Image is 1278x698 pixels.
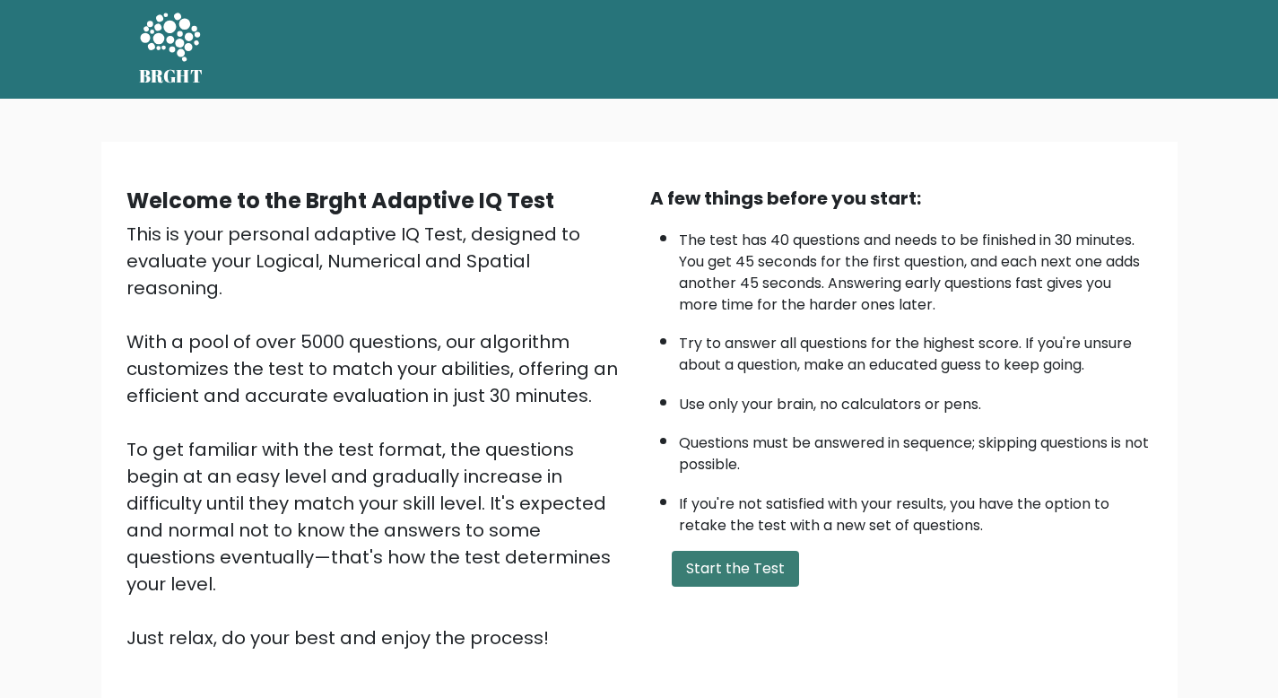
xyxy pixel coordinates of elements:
[672,551,799,587] button: Start the Test
[139,7,204,92] a: BRGHT
[139,65,204,87] h5: BRGHT
[679,423,1152,476] li: Questions must be answered in sequence; skipping questions is not possible.
[650,185,1152,212] div: A few things before you start:
[126,221,629,651] div: This is your personal adaptive IQ Test, designed to evaluate your Logical, Numerical and Spatial ...
[679,484,1152,537] li: If you're not satisfied with your results, you have the option to retake the test with a new set ...
[679,324,1152,376] li: Try to answer all questions for the highest score. If you're unsure about a question, make an edu...
[679,221,1152,316] li: The test has 40 questions and needs to be finished in 30 minutes. You get 45 seconds for the firs...
[679,385,1152,415] li: Use only your brain, no calculators or pens.
[126,186,554,215] b: Welcome to the Brght Adaptive IQ Test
